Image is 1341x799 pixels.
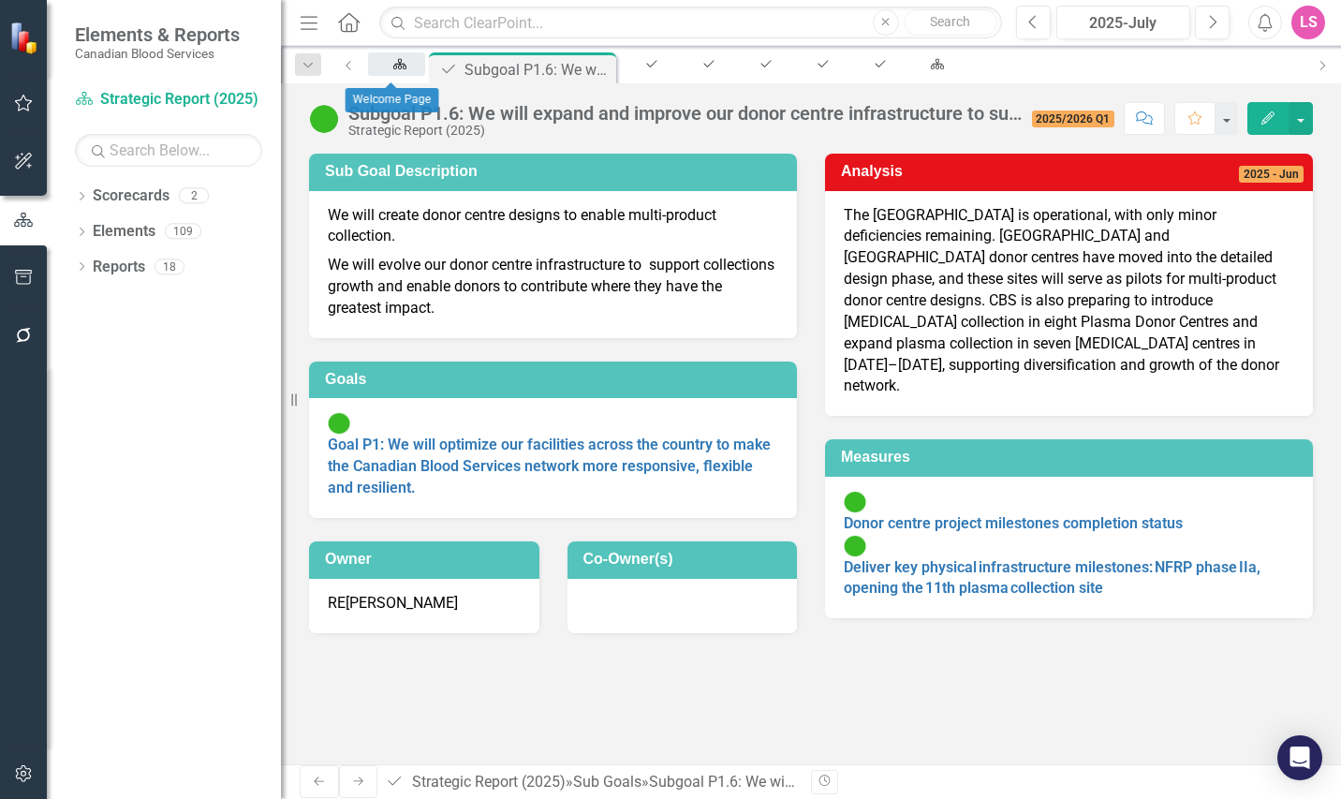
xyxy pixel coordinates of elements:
div: Subgoal P1.6: We will expand and improve our donor centre infrastructure to support the multi-pro... [348,103,1023,124]
h3: Owner [325,551,530,568]
h3: Co-Owner(s) [583,551,788,568]
p: We will create donor centre designs to enable multi-product collection. [328,205,778,252]
img: On Target [844,535,866,557]
div: 109 [165,224,201,240]
div: 2 [179,188,209,204]
button: LS [1291,6,1325,39]
img: On Target [309,104,339,134]
a: Sub Goals [573,773,641,791]
h3: Goals [325,371,788,388]
div: Welcome Page [346,88,439,112]
a: Deliver key physical infrastructure milestones: NFRP phase IIa, opening the 11th plasma collectio... [844,558,1260,598]
span: Elements & Reports [75,23,240,46]
input: Search Below... [75,134,262,167]
img: On Target [328,412,350,435]
div: Strategic Report (2025) [348,124,1023,138]
div: Subgoal P1.6: We will expand and improve our donor centre infrastructure to support the multi-pro... [464,58,612,81]
span: 2025/2026 Q1 [1032,111,1115,127]
div: 2025-July [1063,12,1184,35]
h3: Measures [841,449,1304,466]
h3: Sub Goal Description [325,163,788,180]
a: Goal P1: We will optimize our facilities across the country to make the Canadian Blood Services n... [328,436,771,496]
a: Donor centre project milestones completion status [844,514,1183,532]
h3: Analysis [841,163,1068,180]
input: Search ClearPoint... [379,7,1002,39]
div: [PERSON_NAME] [346,593,458,614]
button: 2025-July [1056,6,1190,39]
a: Reports [93,257,145,278]
span: 2025 - Jun [1239,166,1304,183]
img: ClearPoint Strategy [9,21,42,53]
div: Open Intercom Messenger [1277,735,1322,780]
div: » » [385,772,797,793]
div: RE [328,593,346,614]
a: Strategic Report (2025) [75,89,262,111]
a: Elements [93,221,155,243]
p: We will evolve our donor centre infrastructure to support collections growth and enable donors to... [328,251,778,319]
small: Canadian Blood Services [75,46,240,61]
span: Search [930,14,970,29]
a: Scorecards [93,185,169,207]
p: The [GEOGRAPHIC_DATA] is operational, with only minor deficiencies remaining. [GEOGRAPHIC_DATA] a... [844,205,1294,398]
a: Strategic Report (2025) [412,773,566,791]
div: 18 [155,259,184,274]
img: On Target [844,491,866,513]
button: Search [904,9,997,36]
